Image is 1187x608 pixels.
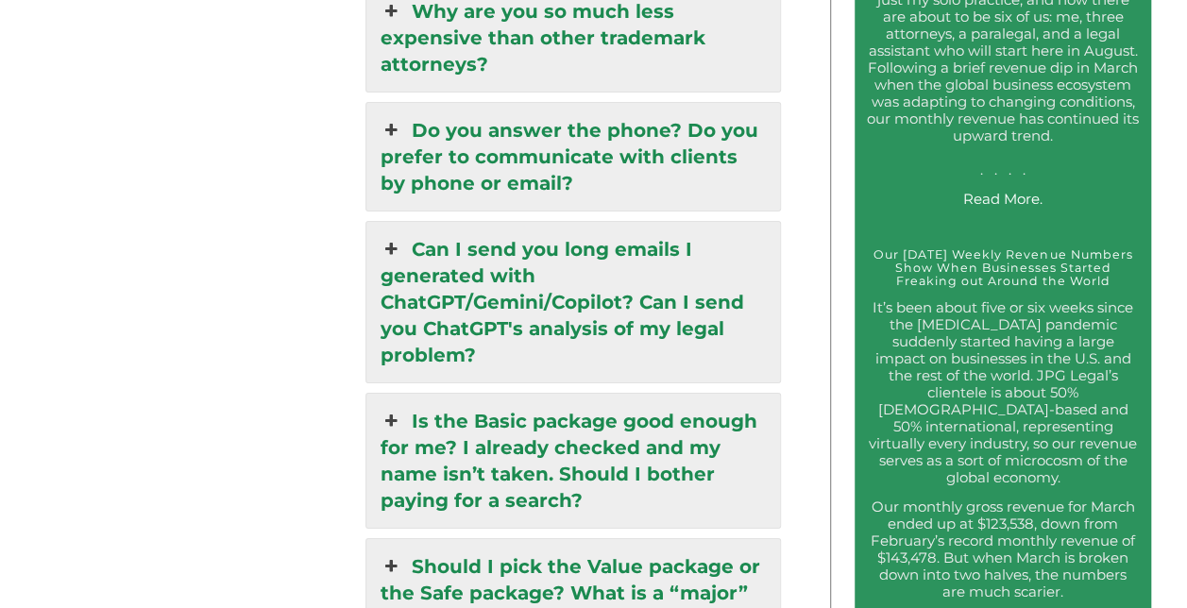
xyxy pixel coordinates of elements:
a: Read More. [963,190,1043,208]
a: Can I send you long emails I generated with ChatGPT/Gemini/Copilot? Can I send you ChatGPT's anal... [366,222,780,382]
a: Is the Basic package good enough for me? I already checked and my name isn’t taken. Should I both... [366,394,780,528]
a: Do you answer the phone? Do you prefer to communicate with clients by phone or email? [366,103,780,211]
a: Our [DATE] Weekly Revenue Numbers Show When Businesses Started Freaking out Around the World [873,247,1132,288]
p: It’s been about five or six weeks since the [MEDICAL_DATA] pandemic suddenly started having a lar... [867,299,1140,486]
